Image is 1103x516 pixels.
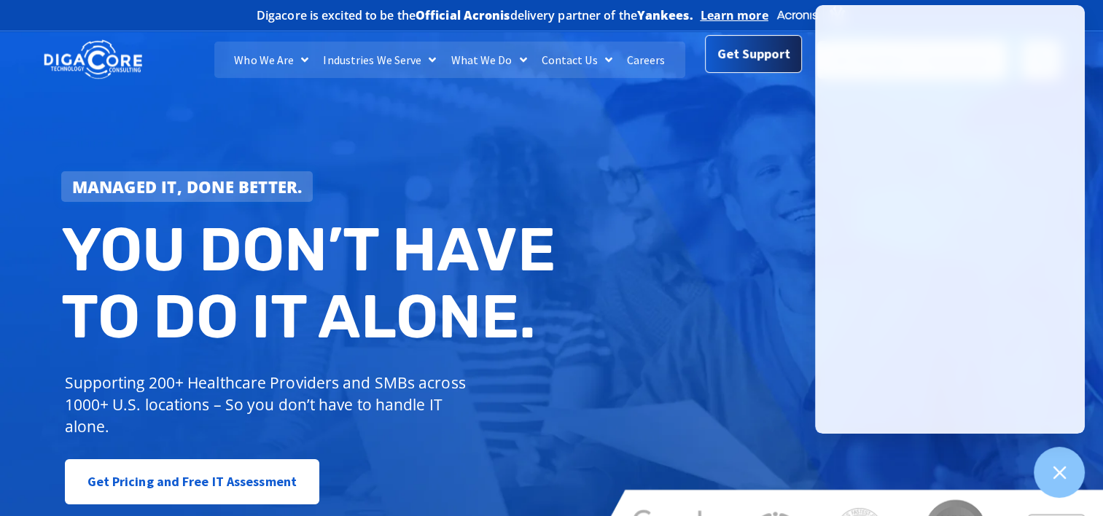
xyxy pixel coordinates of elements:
[227,42,316,78] a: Who We Are
[534,42,620,78] a: Contact Us
[416,7,510,23] b: Official Acronis
[65,372,472,437] p: Supporting 200+ Healthcare Providers and SMBs across 1000+ U.S. locations – So you don’t have to ...
[87,467,297,496] span: Get Pricing and Free IT Assessment
[61,171,313,202] a: Managed IT, done better.
[443,42,534,78] a: What We Do
[620,42,673,78] a: Careers
[214,42,686,78] nav: Menu
[65,459,319,504] a: Get Pricing and Free IT Assessment
[44,39,142,82] img: DigaCore Technology Consulting
[72,176,303,198] strong: Managed IT, done better.
[257,9,693,21] h2: Digacore is excited to be the delivery partner of the
[701,8,768,23] a: Learn more
[316,42,443,78] a: Industries We Serve
[705,35,802,73] a: Get Support
[815,5,1085,434] iframe: Chatgenie Messenger
[717,39,790,69] span: Get Support
[61,216,563,350] h2: You don’t have to do IT alone.
[637,7,693,23] b: Yankees.
[776,4,847,26] img: Acronis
